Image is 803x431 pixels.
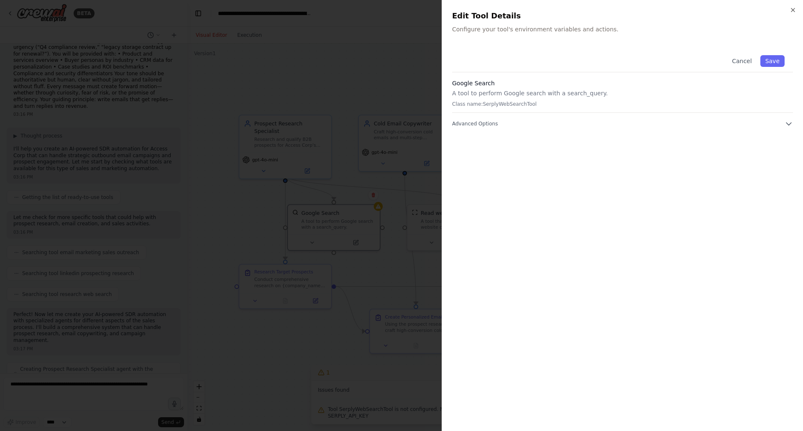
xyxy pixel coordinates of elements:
[452,79,793,87] h3: Google Search
[760,55,785,67] button: Save
[452,25,793,33] p: Configure your tool's environment variables and actions.
[452,10,793,22] h2: Edit Tool Details
[727,55,757,67] button: Cancel
[452,101,793,107] p: Class name: SerplyWebSearchTool
[452,120,793,128] button: Advanced Options
[452,89,793,97] p: A tool to perform Google search with a search_query.
[452,120,498,127] span: Advanced Options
